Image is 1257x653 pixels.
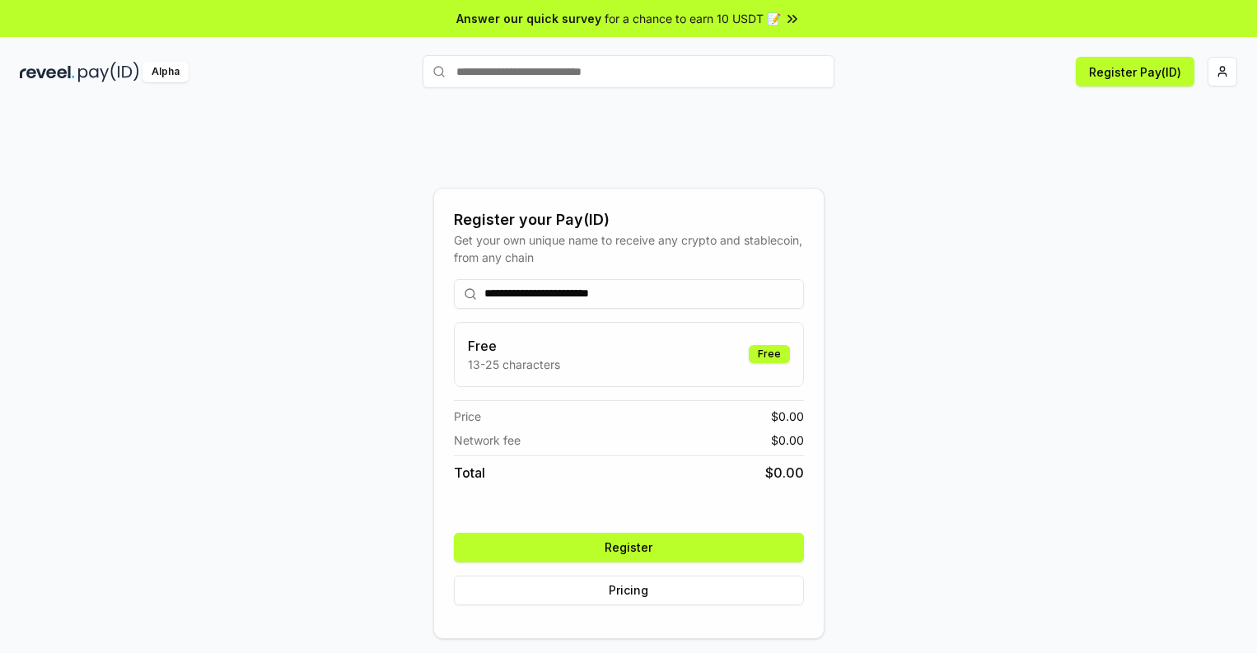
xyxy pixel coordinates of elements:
[765,463,804,483] span: $ 0.00
[454,463,485,483] span: Total
[468,336,560,356] h3: Free
[20,62,75,82] img: reveel_dark
[456,10,601,27] span: Answer our quick survey
[1076,57,1194,86] button: Register Pay(ID)
[749,345,790,363] div: Free
[454,208,804,231] div: Register your Pay(ID)
[454,231,804,266] div: Get your own unique name to receive any crypto and stablecoin, from any chain
[771,408,804,425] span: $ 0.00
[468,356,560,373] p: 13-25 characters
[605,10,781,27] span: for a chance to earn 10 USDT 📝
[454,431,521,449] span: Network fee
[771,431,804,449] span: $ 0.00
[454,408,481,425] span: Price
[454,576,804,605] button: Pricing
[78,62,139,82] img: pay_id
[454,533,804,562] button: Register
[143,62,189,82] div: Alpha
